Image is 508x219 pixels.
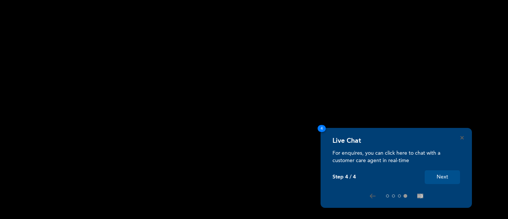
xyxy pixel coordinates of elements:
button: Next [425,170,460,184]
button: Close [460,136,464,139]
p: For enquires, you can click here to chat with a customer care agent in real-time [332,149,460,164]
span: 4 [318,125,326,132]
p: Step 4 / 4 [332,174,356,180]
h4: Live Chat [332,137,361,145]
